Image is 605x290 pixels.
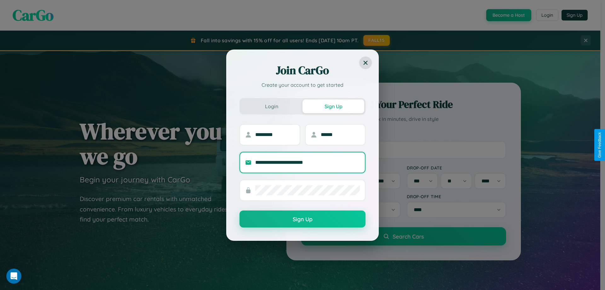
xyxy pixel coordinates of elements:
div: Give Feedback [597,132,602,158]
iframe: Intercom live chat [6,269,21,284]
h2: Join CarGo [239,63,366,78]
button: Login [241,99,302,113]
p: Create your account to get started [239,81,366,89]
button: Sign Up [239,210,366,228]
button: Sign Up [302,99,364,113]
